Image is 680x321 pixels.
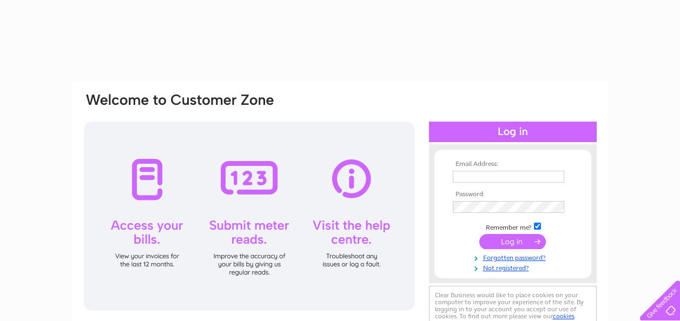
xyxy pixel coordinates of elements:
[450,191,576,198] th: Password:
[453,262,576,272] a: Not registered?
[453,252,576,262] a: Forgotten password?
[450,221,576,232] td: Remember me?
[450,160,576,168] th: Email Address:
[479,234,546,249] input: Submit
